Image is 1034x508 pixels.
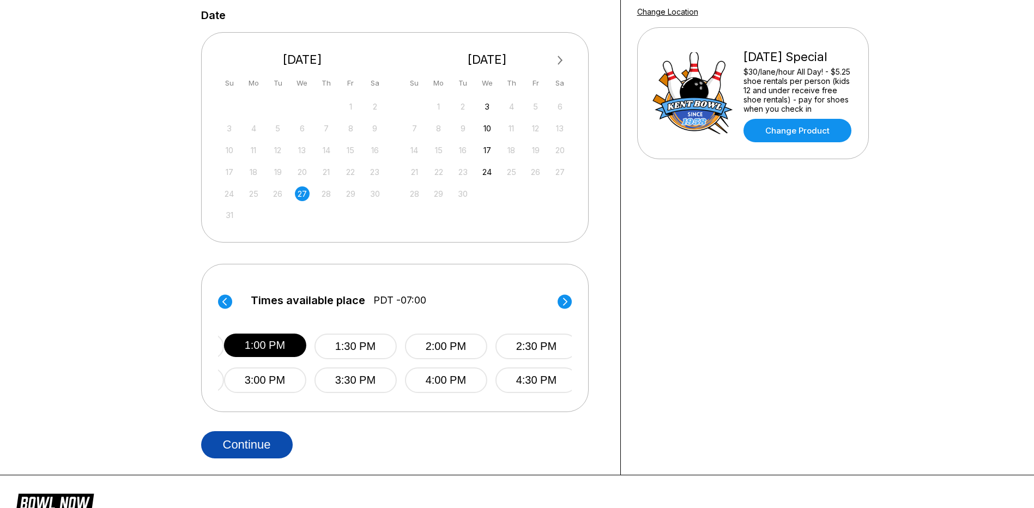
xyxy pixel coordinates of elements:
div: Not available Monday, September 1st, 2025 [431,99,446,114]
button: 3:00 PM [223,367,306,393]
div: Th [504,76,519,90]
div: Not available Friday, August 15th, 2025 [343,143,358,158]
div: month 2025-08 [221,98,384,223]
div: Not available Tuesday, August 19th, 2025 [270,165,285,179]
div: Sa [553,76,567,90]
img: Wednesday Special [652,52,734,134]
a: Change Location [637,7,698,16]
div: Mo [431,76,446,90]
div: [DATE] [218,52,387,67]
div: Not available Friday, September 12th, 2025 [528,121,543,136]
div: [DATE] [403,52,572,67]
div: Not available Friday, September 5th, 2025 [528,99,543,114]
div: $30/lane/hour All Day! - $5.25 shoe rentals per person (kids 12 and under receive free shoe renta... [743,67,854,113]
div: Not available Friday, September 19th, 2025 [528,143,543,158]
div: Not available Monday, August 4th, 2025 [246,121,261,136]
div: Not available Thursday, August 21st, 2025 [319,165,334,179]
div: Fr [343,76,358,90]
div: Not available Friday, August 22nd, 2025 [343,165,358,179]
div: Not available Sunday, September 28th, 2025 [407,186,422,201]
div: Not available Friday, August 1st, 2025 [343,99,358,114]
div: Tu [270,76,285,90]
div: Not available Thursday, September 25th, 2025 [504,165,519,179]
a: Change Product [743,119,851,142]
button: 1:30 PM [314,334,396,359]
button: 1:00 PM [223,334,306,357]
button: 4:30 PM [495,367,577,393]
div: Not available Thursday, September 18th, 2025 [504,143,519,158]
div: Not available Saturday, August 23rd, 2025 [367,165,382,179]
div: Not available Monday, August 25th, 2025 [246,186,261,201]
div: Not available Sunday, August 24th, 2025 [222,186,237,201]
div: Mo [246,76,261,90]
div: Not available Monday, September 29th, 2025 [431,186,446,201]
div: Not available Saturday, August 2nd, 2025 [367,99,382,114]
div: Su [407,76,422,90]
div: Not available Friday, September 26th, 2025 [528,165,543,179]
div: Not available Wednesday, August 6th, 2025 [295,121,310,136]
div: Not available Saturday, August 16th, 2025 [367,143,382,158]
div: Sa [367,76,382,90]
div: Not available Tuesday, September 9th, 2025 [456,121,470,136]
div: Not available Thursday, September 4th, 2025 [504,99,519,114]
span: PDT -07:00 [373,294,426,306]
div: Not available Saturday, September 20th, 2025 [553,143,567,158]
div: Not available Tuesday, September 30th, 2025 [456,186,470,201]
div: Not available Tuesday, September 16th, 2025 [456,143,470,158]
div: Choose Wednesday, September 10th, 2025 [480,121,494,136]
label: Date [201,9,226,21]
div: Not available Saturday, September 27th, 2025 [553,165,567,179]
div: Not available Monday, August 18th, 2025 [246,165,261,179]
div: Fr [528,76,543,90]
button: Next Month [552,52,569,69]
div: Not available Sunday, August 17th, 2025 [222,165,237,179]
div: Not available Thursday, August 14th, 2025 [319,143,334,158]
div: Not available Thursday, September 11th, 2025 [504,121,519,136]
div: Not available Sunday, September 14th, 2025 [407,143,422,158]
div: Not available Thursday, August 28th, 2025 [319,186,334,201]
div: Not available Monday, September 8th, 2025 [431,121,446,136]
div: Choose Wednesday, September 24th, 2025 [480,165,494,179]
div: Not available Saturday, August 30th, 2025 [367,186,382,201]
div: Not available Tuesday, August 26th, 2025 [270,186,285,201]
div: Not available Monday, September 22nd, 2025 [431,165,446,179]
div: Not available Sunday, August 31st, 2025 [222,208,237,222]
div: Not available Wednesday, August 13th, 2025 [295,143,310,158]
div: Not available Sunday, August 3rd, 2025 [222,121,237,136]
div: Choose Wednesday, September 3rd, 2025 [480,99,494,114]
div: Tu [456,76,470,90]
div: Su [222,76,237,90]
div: Not available Tuesday, August 5th, 2025 [270,121,285,136]
div: Not available Sunday, September 21st, 2025 [407,165,422,179]
div: Not available Friday, August 8th, 2025 [343,121,358,136]
button: 2:00 PM [404,334,487,359]
div: month 2025-09 [406,98,569,201]
div: Not available Friday, August 29th, 2025 [343,186,358,201]
div: Not available Tuesday, September 23rd, 2025 [456,165,470,179]
div: Choose Wednesday, September 17th, 2025 [480,143,494,158]
div: We [295,76,310,90]
div: Not available Tuesday, September 2nd, 2025 [456,99,470,114]
div: Th [319,76,334,90]
div: [DATE] Special [743,50,854,64]
div: Not available Monday, September 15th, 2025 [431,143,446,158]
div: Not available Sunday, September 7th, 2025 [407,121,422,136]
button: 3:30 PM [314,367,396,393]
div: Not available Saturday, August 9th, 2025 [367,121,382,136]
div: Not available Sunday, August 10th, 2025 [222,143,237,158]
div: We [480,76,494,90]
span: Times available place [251,294,365,306]
div: Not available Saturday, September 13th, 2025 [553,121,567,136]
button: 2:30 PM [495,334,577,359]
div: Not available Wednesday, August 20th, 2025 [295,165,310,179]
div: Not available Saturday, September 6th, 2025 [553,99,567,114]
div: Choose Wednesday, August 27th, 2025 [295,186,310,201]
div: Not available Tuesday, August 12th, 2025 [270,143,285,158]
div: Not available Thursday, August 7th, 2025 [319,121,334,136]
div: Not available Monday, August 11th, 2025 [246,143,261,158]
button: Continue [201,431,293,458]
button: 4:00 PM [404,367,487,393]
